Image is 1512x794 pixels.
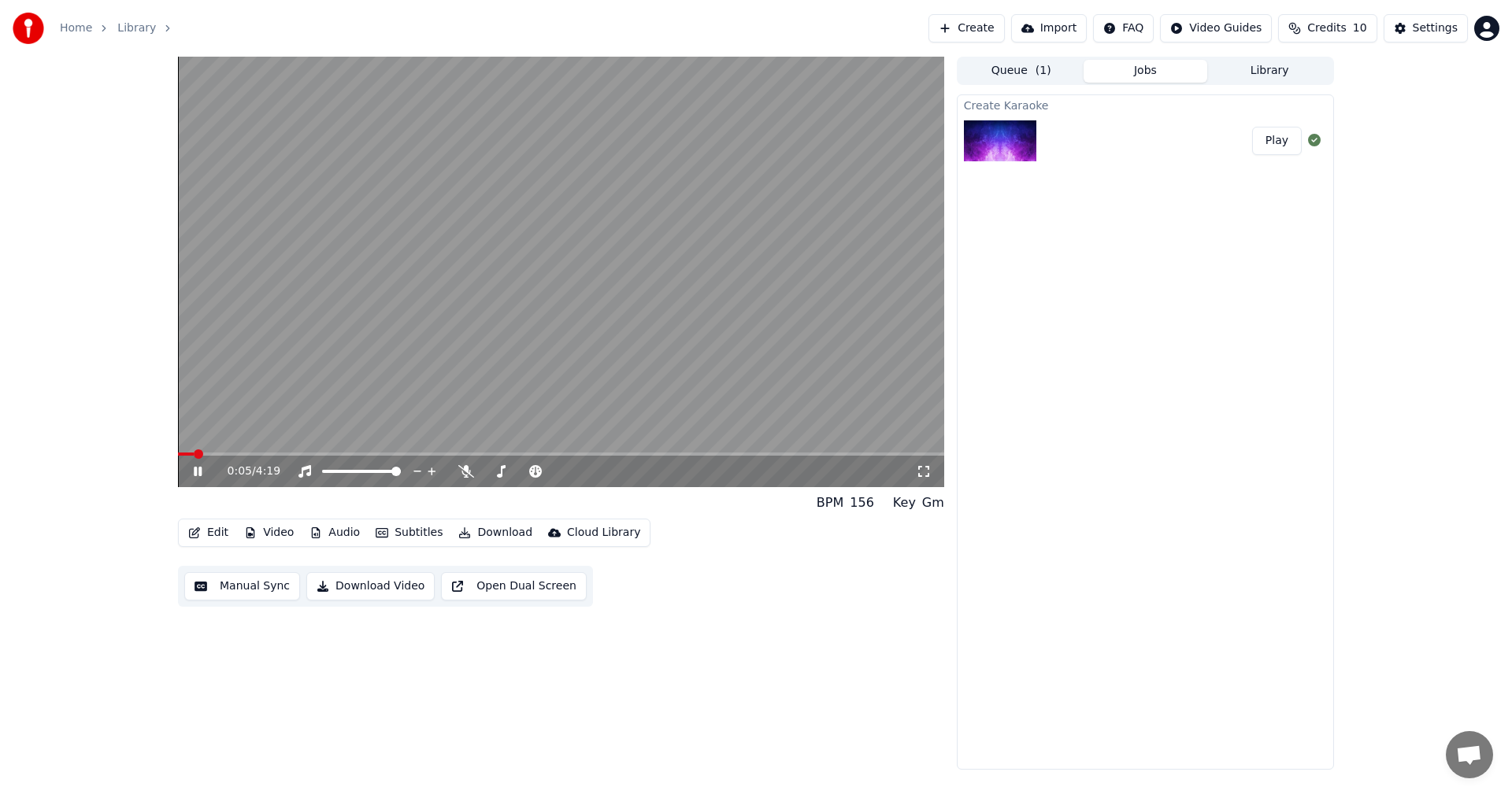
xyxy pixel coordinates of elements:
[922,493,944,512] div: Gm
[60,20,92,36] a: Home
[1307,20,1346,36] span: Credits
[1093,14,1154,42] button: FAQ
[1036,63,1051,79] span: ( 1 )
[850,493,874,512] div: 156
[1252,127,1302,155] button: Play
[1384,14,1468,42] button: Settings
[228,463,252,479] span: 0:05
[1084,60,1208,83] button: Jobs
[441,572,587,600] button: Open Dual Screen
[182,522,235,544] button: Edit
[306,572,435,600] button: Download Video
[567,525,640,541] div: Cloud Library
[60,20,181,36] nav: breadcrumb
[452,522,539,544] button: Download
[1011,14,1087,42] button: Import
[1353,20,1367,36] span: 10
[1207,60,1332,83] button: Library
[184,572,300,600] button: Manual Sync
[958,95,1333,114] div: Create Karaoke
[303,522,366,544] button: Audio
[369,522,449,544] button: Subtitles
[817,493,843,512] div: BPM
[117,20,156,36] a: Library
[238,522,300,544] button: Video
[13,13,44,44] img: youka
[893,493,916,512] div: Key
[928,14,1005,42] button: Create
[256,463,280,479] span: 4:19
[1413,20,1458,36] div: Settings
[1446,731,1493,778] div: Open chat
[228,463,265,479] div: /
[1278,14,1377,42] button: Credits10
[959,60,1084,83] button: Queue
[1160,14,1272,42] button: Video Guides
